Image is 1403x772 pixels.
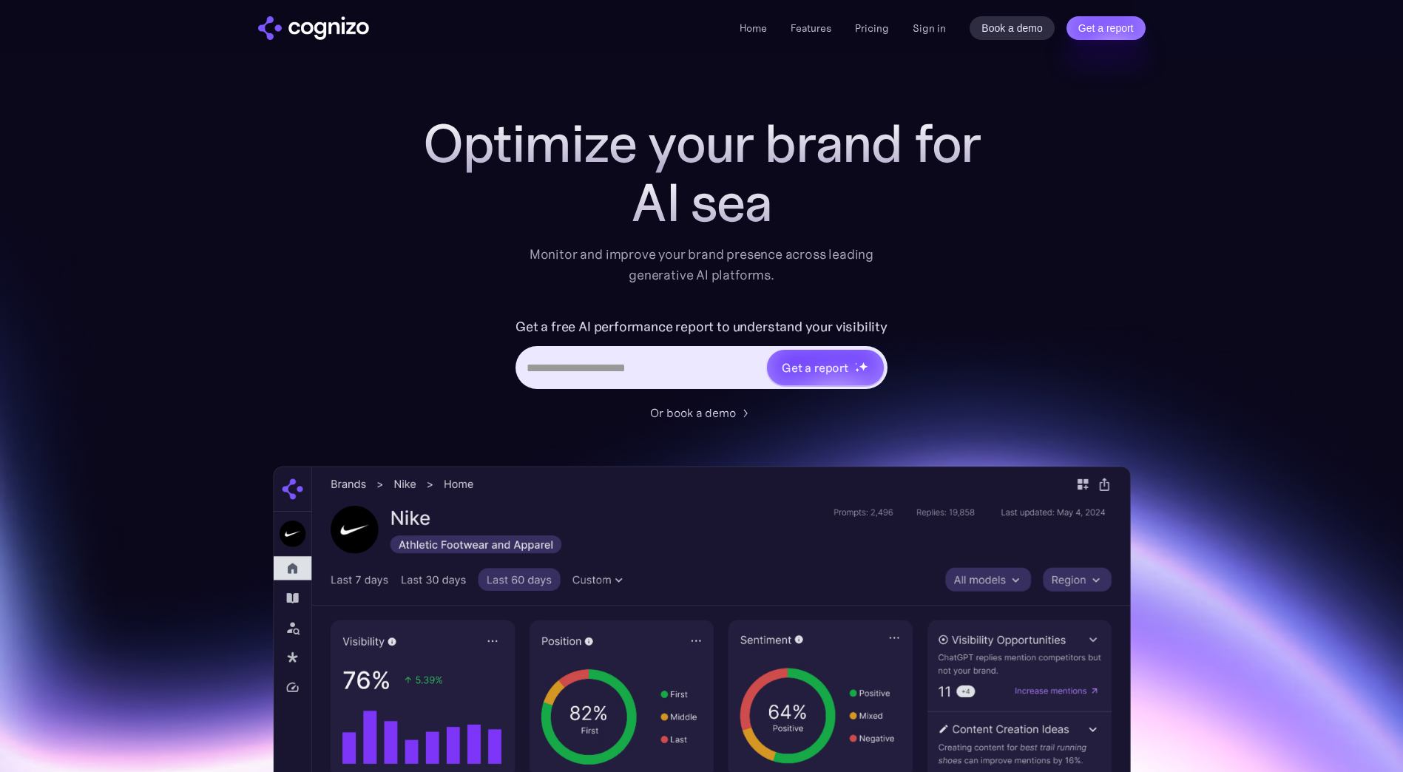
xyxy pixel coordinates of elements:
[650,404,736,421] div: Or book a demo
[913,19,946,37] a: Sign in
[650,404,754,421] a: Or book a demo
[782,359,848,376] div: Get a report
[855,368,860,373] img: star
[791,21,831,35] a: Features
[520,244,884,285] div: Monitor and improve your brand presence across leading generative AI platforms.
[515,315,888,339] label: Get a free AI performance report to understand your visibility
[765,348,885,387] a: Get a reportstarstarstar
[740,21,767,35] a: Home
[855,362,857,365] img: star
[970,16,1055,40] a: Book a demo
[859,362,868,371] img: star
[258,16,369,40] a: home
[258,16,369,40] img: cognizo logo
[855,21,889,35] a: Pricing
[1066,16,1146,40] a: Get a report
[406,114,998,173] h1: Optimize your brand for
[406,173,998,232] div: AI sea
[515,315,888,396] form: Hero URL Input Form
